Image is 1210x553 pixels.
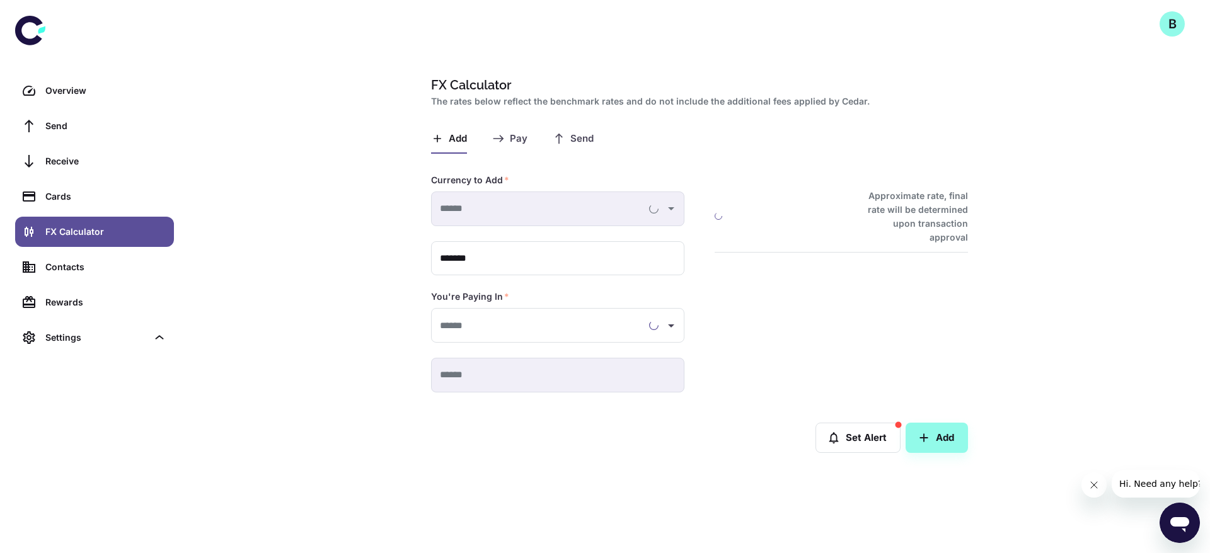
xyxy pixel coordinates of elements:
[431,94,963,108] h2: The rates below reflect the benchmark rates and do not include the additional fees applied by Cedar.
[15,76,174,106] a: Overview
[45,260,166,274] div: Contacts
[1160,11,1185,37] button: B
[854,189,968,244] h6: Approximate rate, final rate will be determined upon transaction approval
[1112,470,1200,498] iframe: Message from company
[45,225,166,239] div: FX Calculator
[45,295,166,309] div: Rewards
[8,9,91,19] span: Hi. Need any help?
[15,181,174,212] a: Cards
[45,84,166,98] div: Overview
[15,146,174,176] a: Receive
[45,331,147,345] div: Settings
[906,423,968,453] button: Add
[45,119,166,133] div: Send
[431,174,509,186] label: Currency to Add
[570,133,594,145] span: Send
[815,423,901,453] button: Set Alert
[1081,472,1107,498] iframe: Close message
[15,111,174,141] a: Send
[45,190,166,203] div: Cards
[431,290,509,303] label: You're Paying In
[431,76,963,94] h1: FX Calculator
[15,252,174,282] a: Contacts
[510,133,527,145] span: Pay
[15,287,174,317] a: Rewards
[15,322,174,353] div: Settings
[1160,503,1200,543] iframe: Button to launch messaging window
[15,217,174,247] a: FX Calculator
[449,133,467,145] span: Add
[45,154,166,168] div: Receive
[662,317,680,334] button: Open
